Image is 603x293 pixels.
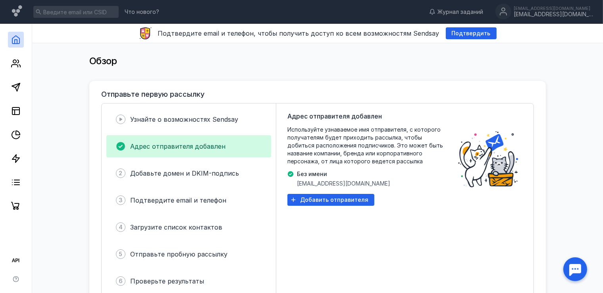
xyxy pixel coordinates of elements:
[130,223,222,231] span: Загрузите список контактов
[300,197,368,203] span: Добавить отправителя
[89,55,117,67] span: Обзор
[101,90,204,98] h3: Отправьте первую рассылку
[130,277,204,285] span: Проверьте результаты
[119,196,123,204] span: 3
[287,194,374,206] button: Добавить отправителя
[287,111,382,121] span: Адрес отправителя добавлен
[297,170,390,178] span: Без имени
[514,11,593,18] div: [EMAIL_ADDRESS][DOMAIN_NAME]
[158,29,439,37] span: Подтвердите email и телефон, чтобы получить доступ ко всем возможностям Sendsay
[514,6,593,11] div: [EMAIL_ADDRESS][DOMAIN_NAME]
[287,126,446,165] span: Используйте узнаваемое имя отправителя, с которого получателям будет приходить рассылка, чтобы до...
[437,8,483,16] span: Журнал заданий
[125,9,159,15] span: Что нового?
[130,142,225,150] span: Адрес отправителя добавлен
[119,250,123,258] span: 5
[130,196,226,204] span: Подтвердите email и телефон
[297,180,390,188] span: [EMAIL_ADDRESS][DOMAIN_NAME]
[454,126,522,193] img: poster
[33,6,119,18] input: Введите email или CSID
[121,9,163,15] a: Что нового?
[130,115,238,123] span: Узнайте о возможностях Sendsay
[130,250,227,258] span: Отправьте пробную рассылку
[119,223,123,231] span: 4
[452,30,491,37] span: Подтвердить
[119,277,123,285] span: 6
[119,169,123,177] span: 2
[425,8,487,16] a: Журнал заданий
[130,169,239,177] span: Добавьте домен и DKIM-подпись
[446,27,497,39] button: Подтвердить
